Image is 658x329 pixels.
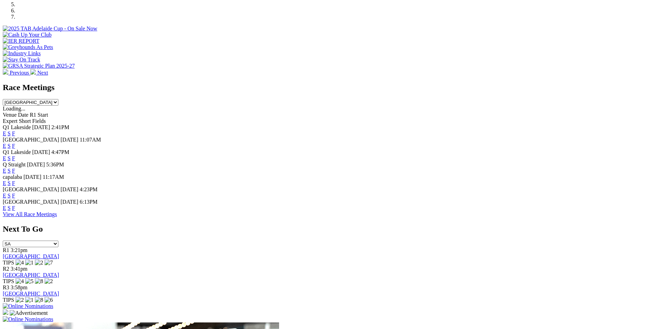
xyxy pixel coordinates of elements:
img: 5 [25,278,34,284]
span: R2 [3,266,9,272]
span: Previous [10,70,29,76]
a: S [8,130,11,136]
a: F [12,180,15,186]
a: [GEOGRAPHIC_DATA] [3,291,59,297]
a: View All Race Meetings [3,211,57,217]
a: E [3,180,6,186]
h2: Next To Go [3,224,655,234]
img: Cash Up Your Club [3,32,51,38]
img: 4 [16,278,24,284]
img: 2 [35,260,43,266]
a: S [8,180,11,186]
span: 5:36PM [46,162,64,167]
a: S [8,143,11,149]
img: 7 [45,260,53,266]
img: 8 [35,297,43,303]
img: chevron-right-pager-white.svg [30,69,36,75]
a: F [12,130,15,136]
span: Venue [3,112,17,118]
img: 6 [45,297,53,303]
span: [DATE] [32,124,50,130]
img: Greyhounds As Pets [3,44,53,50]
span: 4:23PM [80,186,98,192]
span: 3:21pm [11,247,28,253]
img: Online Nominations [3,303,53,309]
span: Q1 Lakeside [3,124,31,130]
span: R3 [3,284,9,290]
span: Q Straight [3,162,26,167]
img: 1 [25,260,34,266]
a: F [12,168,15,174]
a: [GEOGRAPHIC_DATA] [3,253,59,259]
span: 2:41PM [51,124,69,130]
span: 11:17AM [43,174,64,180]
span: Q1 Lakeside [3,149,31,155]
a: F [12,205,15,211]
span: [DATE] [60,137,78,143]
span: Date [18,112,28,118]
span: [GEOGRAPHIC_DATA] [3,186,59,192]
img: IER REPORT [3,38,39,44]
span: TIPS [3,260,14,265]
span: TIPS [3,278,14,284]
span: [GEOGRAPHIC_DATA] [3,199,59,205]
a: S [8,193,11,199]
a: Next [30,70,48,76]
span: [GEOGRAPHIC_DATA] [3,137,59,143]
img: 1 [25,297,34,303]
img: Online Nominations [3,316,53,322]
span: R1 Start [30,112,48,118]
a: F [12,155,15,161]
span: [DATE] [60,199,78,205]
span: 11:07AM [80,137,101,143]
a: E [3,193,6,199]
a: E [3,205,6,211]
a: F [12,193,15,199]
span: 4:47PM [51,149,69,155]
img: 2 [45,278,53,284]
span: [DATE] [23,174,41,180]
img: 2025 TAB Adelaide Cup - On Sale Now [3,26,97,32]
span: Fields [32,118,46,124]
span: R1 [3,247,9,253]
a: S [8,155,11,161]
img: Stay On Track [3,57,40,63]
a: E [3,143,6,149]
img: chevron-left-pager-white.svg [3,69,8,75]
span: Next [37,70,48,76]
span: [DATE] [60,186,78,192]
span: Short [19,118,31,124]
a: E [3,130,6,136]
img: GRSA Strategic Plan 2025-27 [3,63,75,69]
h2: Race Meetings [3,83,655,92]
span: 3:41pm [11,266,28,272]
a: S [8,205,11,211]
img: 8 [35,278,43,284]
a: F [12,143,15,149]
a: E [3,155,6,161]
a: E [3,168,6,174]
span: 6:13PM [80,199,98,205]
a: [GEOGRAPHIC_DATA] [3,272,59,278]
img: Advertisement [10,310,48,316]
img: 4 [16,260,24,266]
a: Previous [3,70,30,76]
span: 3:58pm [11,284,28,290]
span: TIPS [3,297,14,303]
span: [DATE] [32,149,50,155]
span: [DATE] [27,162,45,167]
span: Loading... [3,106,25,112]
span: Expert [3,118,18,124]
img: 15187_Greyhounds_GreysPlayCentral_Resize_SA_WebsiteBanner_300x115_2025.jpg [3,309,8,315]
img: 2 [16,297,24,303]
span: capalaba [3,174,22,180]
img: Industry Links [3,50,41,57]
a: S [8,168,11,174]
